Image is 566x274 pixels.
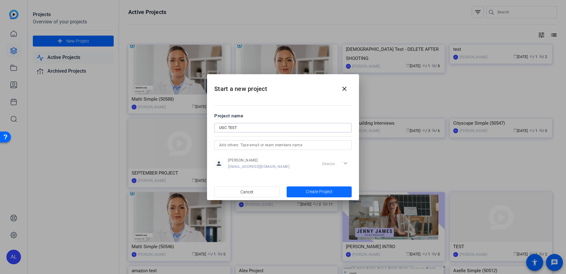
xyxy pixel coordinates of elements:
[287,186,352,197] button: Create Project
[341,85,348,92] mat-icon: close
[306,189,333,195] span: Create Project
[214,186,280,197] button: Cancel
[207,74,359,99] h2: Start a new project
[228,164,289,169] span: [EMAIL_ADDRESS][DOMAIN_NAME]
[228,158,289,163] span: [PERSON_NAME]
[214,113,352,119] div: Project name
[219,141,347,149] input: Add others: Type email or team members name
[214,159,223,168] mat-icon: person
[240,186,253,198] span: Cancel
[219,124,347,131] input: Enter Project Name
